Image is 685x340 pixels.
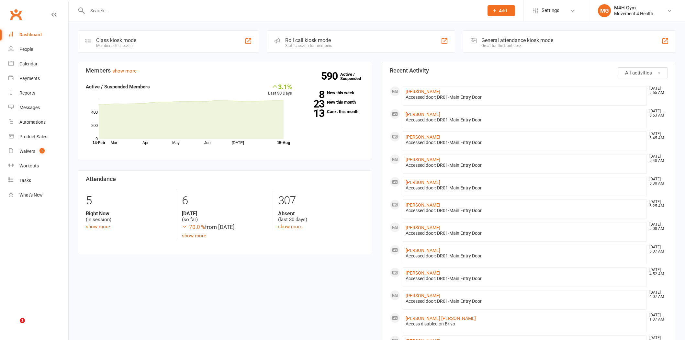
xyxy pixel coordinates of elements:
[406,134,440,140] a: [PERSON_NAME]
[19,76,40,81] div: Payments
[8,86,68,100] a: Reports
[625,70,652,76] span: All activities
[406,180,440,185] a: [PERSON_NAME]
[406,299,644,304] div: Accessed door: DR01-Main Entry Door
[19,134,47,139] div: Product Sales
[86,176,364,182] h3: Attendance
[20,318,25,323] span: 1
[268,83,292,90] div: 3.1%
[614,5,653,11] div: M4H Gym
[542,3,559,18] span: Settings
[19,32,42,37] div: Dashboard
[8,173,68,188] a: Tasks
[8,42,68,57] a: People
[406,316,476,321] a: [PERSON_NAME] [PERSON_NAME]
[406,202,440,208] a: [PERSON_NAME]
[406,231,644,236] div: Accessed door: DR01-Main Entry Door
[19,178,31,183] div: Tasks
[278,210,364,217] strong: Absent
[285,43,332,48] div: Staff check-in for members
[182,210,268,223] div: (so far)
[646,132,668,140] time: [DATE] 5:45 AM
[406,270,440,276] a: [PERSON_NAME]
[302,90,324,99] strong: 8
[406,157,440,162] a: [PERSON_NAME]
[8,130,68,144] a: Product Sales
[19,61,38,66] div: Calendar
[646,177,668,186] time: [DATE] 5:30 AM
[19,105,40,110] div: Messages
[406,185,644,191] div: Accessed door: DR01-Main Entry Door
[321,71,340,81] strong: 590
[340,67,369,85] a: 590Active / Suspended
[8,144,68,159] a: Waivers 1
[278,191,364,210] div: 307
[182,191,268,210] div: 6
[268,83,292,97] div: Last 30 Days
[8,57,68,71] a: Calendar
[488,5,515,16] button: Add
[406,140,644,145] div: Accessed door: DR01-Main Entry Door
[302,100,364,104] a: 23New this month
[646,290,668,299] time: [DATE] 4:07 AM
[406,225,440,230] a: [PERSON_NAME]
[8,159,68,173] a: Workouts
[86,84,150,90] strong: Active / Suspended Members
[86,210,172,217] strong: Right Now
[646,268,668,276] time: [DATE] 4:52 AM
[8,28,68,42] a: Dashboard
[302,91,364,95] a: 8New this week
[19,149,35,154] div: Waivers
[96,37,136,43] div: Class kiosk mode
[406,208,644,213] div: Accessed door: DR01-Main Entry Door
[8,100,68,115] a: Messages
[618,67,668,78] button: All activities
[182,223,268,232] div: from [DATE]
[406,253,644,259] div: Accessed door: DR01-Main Entry Door
[614,11,653,17] div: Movement 4 Health
[406,276,644,281] div: Accessed door: DR01-Main Entry Door
[39,148,45,153] span: 1
[646,222,668,231] time: [DATE] 5:08 AM
[112,68,137,74] a: show more
[8,71,68,86] a: Payments
[646,245,668,254] time: [DATE] 5:07 AM
[481,37,553,43] div: General attendance kiosk mode
[302,108,324,118] strong: 13
[85,6,479,15] input: Search...
[406,95,644,100] div: Accessed door: DR01-Main Entry Door
[406,293,440,298] a: [PERSON_NAME]
[406,89,440,94] a: [PERSON_NAME]
[86,224,110,230] a: show more
[182,210,268,217] strong: [DATE]
[406,248,440,253] a: [PERSON_NAME]
[6,318,22,334] iframe: Intercom live chat
[19,47,33,52] div: People
[19,192,43,198] div: What's New
[406,163,644,168] div: Accessed door: DR01-Main Entry Door
[481,43,553,48] div: Great for the front desk
[8,6,24,23] a: Clubworx
[499,8,507,13] span: Add
[406,321,644,327] div: Access disabled on Brivo
[182,224,205,230] span: -70.0 %
[646,313,668,322] time: [DATE] 1:37 AM
[646,154,668,163] time: [DATE] 5:40 AM
[278,224,302,230] a: show more
[598,4,611,17] div: MG
[86,210,172,223] div: (in session)
[86,67,364,74] h3: Members
[278,210,364,223] div: (last 30 days)
[646,86,668,95] time: [DATE] 5:55 AM
[8,188,68,202] a: What's New
[406,117,644,123] div: Accessed door: DR01-Main Entry Door
[19,119,46,125] div: Automations
[182,233,206,239] a: show more
[8,115,68,130] a: Automations
[302,99,324,109] strong: 23
[646,109,668,118] time: [DATE] 5:53 AM
[19,90,35,96] div: Reports
[96,43,136,48] div: Member self check-in
[19,163,39,168] div: Workouts
[646,200,668,208] time: [DATE] 5:25 AM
